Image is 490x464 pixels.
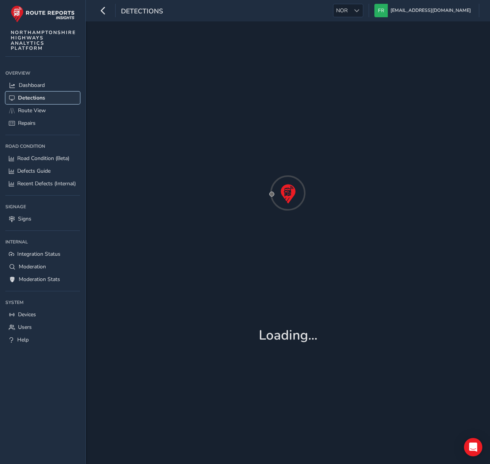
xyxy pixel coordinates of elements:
[5,104,80,117] a: Route View
[18,311,36,318] span: Devices
[19,276,60,283] span: Moderation Stats
[17,250,60,258] span: Integration Status
[390,4,471,17] span: [EMAIL_ADDRESS][DOMAIN_NAME]
[5,297,80,308] div: System
[19,82,45,89] span: Dashboard
[333,4,350,17] span: NOR
[5,273,80,286] a: Moderation Stats
[5,165,80,177] a: Defects Guide
[5,141,80,152] div: Road Condition
[5,67,80,79] div: Overview
[18,323,32,331] span: Users
[5,91,80,104] a: Detections
[5,248,80,260] a: Integration Status
[5,201,80,212] div: Signage
[259,327,317,343] h1: Loading...
[464,438,482,456] div: Open Intercom Messenger
[17,336,29,343] span: Help
[5,260,80,273] a: Moderation
[374,4,474,17] button: [EMAIL_ADDRESS][DOMAIN_NAME]
[18,94,45,101] span: Detections
[5,212,80,225] a: Signs
[18,119,36,127] span: Repairs
[5,177,80,190] a: Recent Defects (Internal)
[5,308,80,321] a: Devices
[18,107,46,114] span: Route View
[17,180,76,187] span: Recent Defects (Internal)
[5,333,80,346] a: Help
[11,30,76,51] span: NORTHAMPTONSHIRE HIGHWAYS ANALYTICS PLATFORM
[17,155,69,162] span: Road Condition (Beta)
[5,79,80,91] a: Dashboard
[5,117,80,129] a: Repairs
[19,263,46,270] span: Moderation
[5,321,80,333] a: Users
[17,167,51,175] span: Defects Guide
[5,152,80,165] a: Road Condition (Beta)
[121,7,163,17] span: Detections
[11,5,75,23] img: rr logo
[374,4,388,17] img: diamond-layout
[18,215,31,222] span: Signs
[5,236,80,248] div: Internal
